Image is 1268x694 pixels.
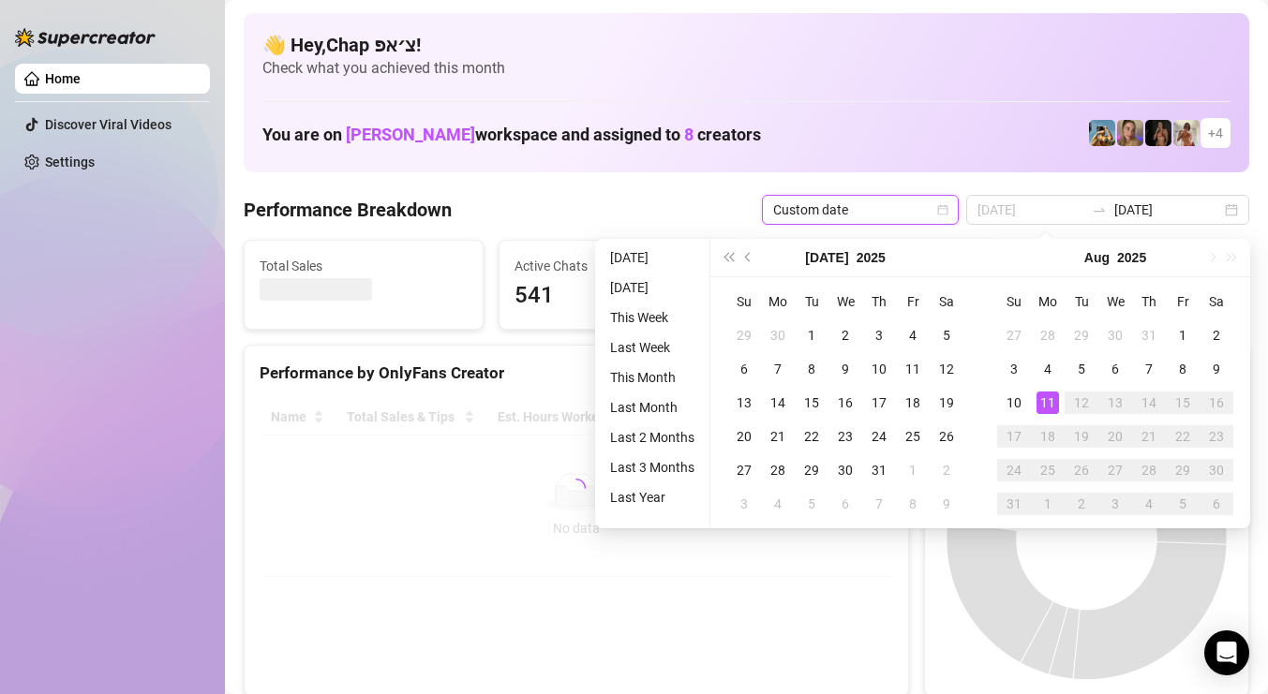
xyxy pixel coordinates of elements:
div: 1 [1037,493,1059,515]
td: 2025-07-15 [795,386,828,420]
td: 2025-07-17 [862,386,896,420]
div: 17 [868,391,890,414]
td: 2025-08-07 [1132,352,1166,386]
li: Last Week [603,336,702,359]
div: 7 [1138,358,1160,380]
td: 2025-08-30 [1200,453,1233,487]
td: 2025-07-24 [862,420,896,453]
span: loading [567,479,586,497]
td: 2025-09-03 [1098,487,1132,521]
div: 5 [800,493,823,515]
img: logo-BBDzfeDw.svg [15,28,156,47]
span: 541 [515,278,723,314]
td: 2025-07-03 [862,318,896,352]
div: 13 [733,391,755,414]
div: 22 [1171,425,1194,448]
div: 23 [834,425,857,448]
h4: 👋 Hey, Chap צ׳אפ ! [262,32,1231,58]
div: 22 [800,425,823,448]
th: Mo [1031,285,1065,318]
td: 2025-07-02 [828,318,862,352]
td: 2025-08-17 [997,420,1031,453]
td: 2025-08-02 [1200,318,1233,352]
div: 3 [1003,358,1025,380]
td: 2025-07-14 [761,386,795,420]
td: 2025-08-06 [828,487,862,521]
td: 2025-08-03 [997,352,1031,386]
td: 2025-07-12 [930,352,963,386]
div: 31 [868,459,890,481]
td: 2025-09-02 [1065,487,1098,521]
span: + 4 [1208,123,1223,143]
div: 16 [1205,391,1228,414]
td: 2025-08-11 [1031,386,1065,420]
button: Choose a month [1084,239,1110,276]
td: 2025-08-04 [761,487,795,521]
div: 6 [733,358,755,380]
th: Th [862,285,896,318]
li: Last 3 Months [603,456,702,479]
td: 2025-08-05 [795,487,828,521]
div: 8 [800,358,823,380]
div: 17 [1003,425,1025,448]
div: 30 [767,324,789,347]
div: 4 [767,493,789,515]
li: Last Year [603,486,702,509]
div: 2 [834,324,857,347]
td: 2025-08-06 [1098,352,1132,386]
td: 2025-09-04 [1132,487,1166,521]
div: 19 [1070,425,1093,448]
a: Home [45,71,81,86]
div: 18 [1037,425,1059,448]
td: 2025-08-26 [1065,453,1098,487]
td: 2025-07-13 [727,386,761,420]
td: 2025-07-10 [862,352,896,386]
div: Performance by OnlyFans Creator [260,361,893,386]
img: the_bohema [1145,120,1171,146]
td: 2025-08-12 [1065,386,1098,420]
div: 27 [733,459,755,481]
td: 2025-07-29 [795,453,828,487]
div: 28 [1037,324,1059,347]
td: 2025-07-26 [930,420,963,453]
td: 2025-08-14 [1132,386,1166,420]
div: 18 [902,391,924,414]
div: 7 [868,493,890,515]
a: Discover Viral Videos [45,117,172,132]
td: 2025-08-10 [997,386,1031,420]
div: 21 [1138,425,1160,448]
td: 2025-08-21 [1132,420,1166,453]
div: 9 [834,358,857,380]
td: 2025-08-22 [1166,420,1200,453]
td: 2025-07-09 [828,352,862,386]
td: 2025-08-27 [1098,453,1132,487]
td: 2025-07-07 [761,352,795,386]
div: Open Intercom Messenger [1204,630,1249,675]
td: 2025-08-01 [1166,318,1200,352]
div: 29 [1070,324,1093,347]
div: 3 [868,324,890,347]
div: 27 [1104,459,1126,481]
th: Su [997,285,1031,318]
td: 2025-07-23 [828,420,862,453]
td: 2025-06-29 [727,318,761,352]
input: Start date [977,199,1084,220]
div: 26 [935,425,958,448]
div: 29 [733,324,755,347]
div: 1 [800,324,823,347]
div: 13 [1104,391,1126,414]
td: 2025-07-19 [930,386,963,420]
td: 2025-06-30 [761,318,795,352]
div: 24 [1003,459,1025,481]
td: 2025-08-05 [1065,352,1098,386]
button: Last year (Control + left) [718,239,738,276]
td: 2025-07-27 [727,453,761,487]
td: 2025-08-25 [1031,453,1065,487]
div: 14 [767,391,789,414]
div: 19 [935,391,958,414]
td: 2025-07-18 [896,386,930,420]
td: 2025-07-20 [727,420,761,453]
div: 2 [1205,324,1228,347]
div: 11 [1037,391,1059,414]
td: 2025-08-04 [1031,352,1065,386]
